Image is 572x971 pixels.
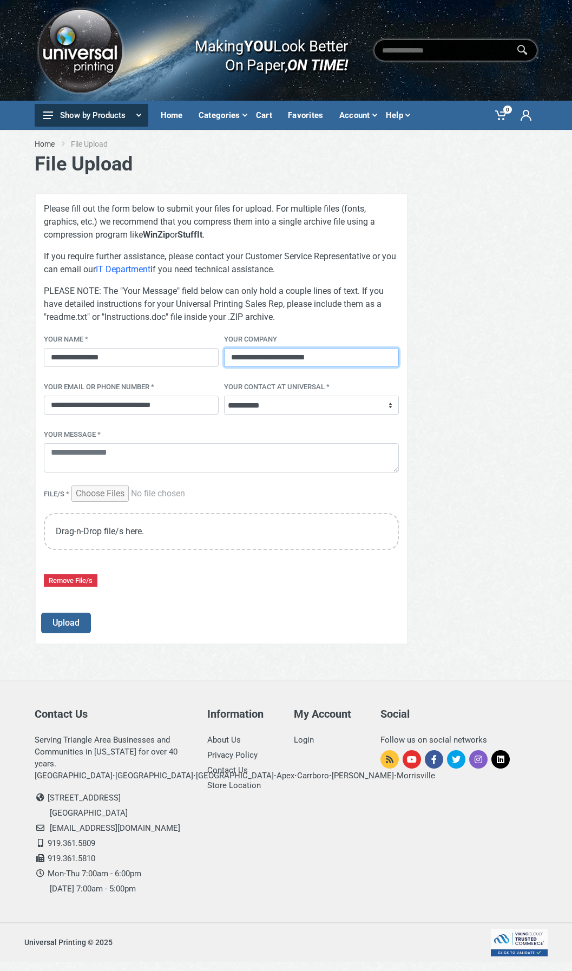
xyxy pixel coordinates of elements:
[44,202,399,241] p: Please fill out the form below to submit your files for upload. For multiple files (fonts, graphi...
[251,104,283,127] div: Cart
[35,836,192,851] li: 919.361.5809
[193,771,196,780] strong: ·
[44,334,88,346] label: Your Name *
[207,735,241,745] a: About Us
[503,106,512,114] span: 0
[489,101,514,130] a: 0
[207,780,261,790] a: Store Location
[244,37,273,55] b: YOU
[156,101,194,130] a: Home
[380,707,537,720] h5: Social
[224,334,277,346] label: Your Company
[50,881,192,896] li: [DATE] 7:00am - 5:00pm
[35,139,55,149] a: Home
[143,229,170,240] strong: WinZip
[177,229,202,240] strong: StuffIt
[44,250,399,276] p: If you require further assistance, please contact your Customer Service Representative or you can...
[35,139,538,149] nav: breadcrumb
[35,104,148,127] button: Show by Products
[224,382,330,393] label: Your contact at Universal *
[334,104,381,127] div: Account
[294,735,314,745] a: Login
[194,104,251,127] div: Categories
[491,929,548,956] img: This site is protected by VikingCloud's Trusted Commerce program
[294,707,364,720] h5: My Account
[50,823,180,833] a: [EMAIL_ADDRESS][DOMAIN_NAME]
[44,382,154,393] label: YOUR EMAIL OR PHONE NUMBER *
[156,104,194,127] div: Home
[44,489,69,501] label: File/s *
[287,56,348,74] i: ON TIME!
[113,771,115,780] strong: ·
[35,153,538,176] h1: File Upload
[35,790,192,805] li: [STREET_ADDRESS]
[96,264,150,274] a: IT Department
[44,513,399,550] div: Drag-n-Drop file/s here.
[35,851,192,866] li: 919.361.5810
[35,734,192,782] div: Serving Triangle Area Businesses and Communities in [US_STATE] for over 40 years. [GEOGRAPHIC_DAT...
[41,613,91,633] button: Upload
[44,574,97,587] a: Remove File/s
[35,707,192,720] h5: Contact Us
[173,26,348,75] div: Making Look Better On Paper,
[207,750,258,760] a: Privacy Policy
[71,139,124,149] li: File Upload
[44,429,101,441] label: Your Message *
[283,104,334,127] div: Favorites
[207,765,248,775] a: Contact Us
[380,734,537,746] div: Follow us on social networks
[44,285,399,324] p: PLEASE NOTE: The "Your Message" field below can only hold a couple lines of text. If you have det...
[50,805,192,821] li: [GEOGRAPHIC_DATA]
[35,866,192,881] li: Mon-Thu 7:00am - 6:00pm
[35,5,126,96] img: Logo.png
[207,707,278,720] h5: Information
[24,937,113,948] div: Universal Printing © 2025
[381,104,414,127] div: Help
[283,101,334,130] a: Favorites
[251,101,283,130] a: Cart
